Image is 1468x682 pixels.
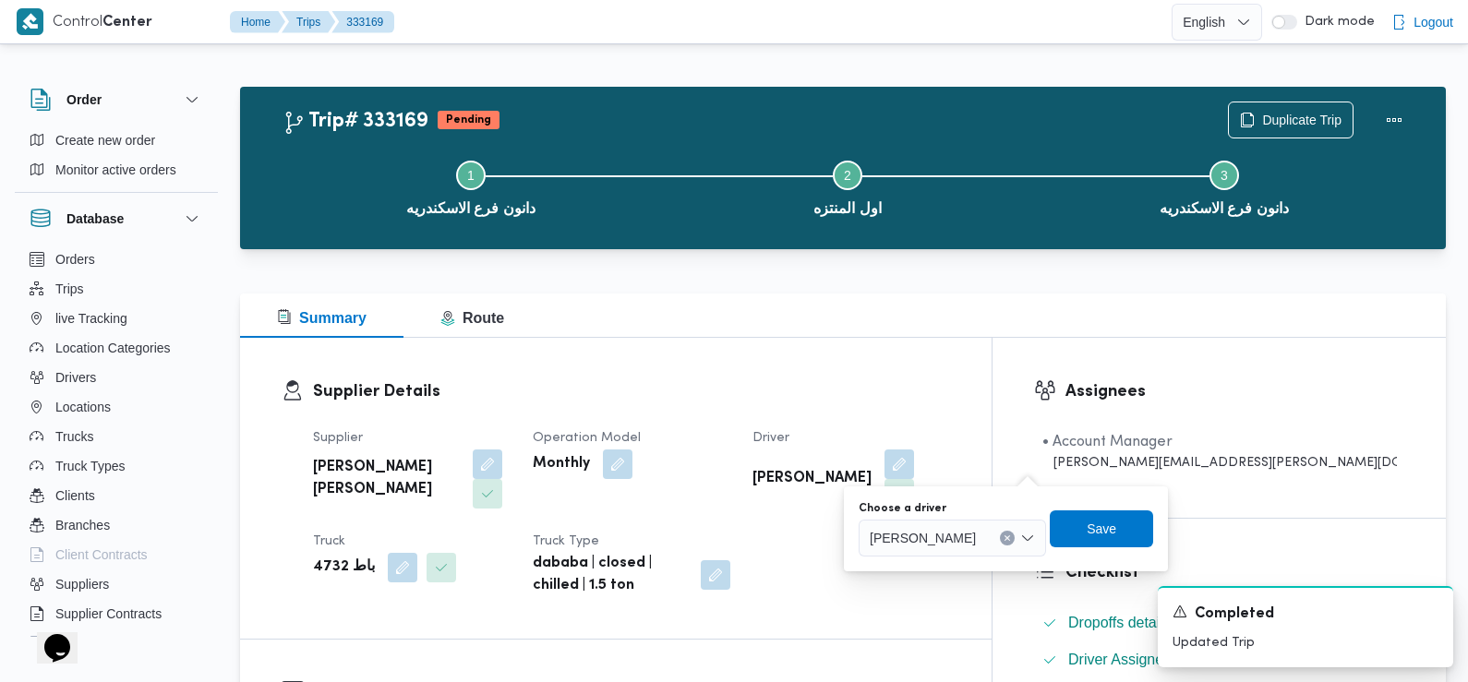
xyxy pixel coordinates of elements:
[1376,102,1413,138] button: Actions
[1414,11,1453,33] span: Logout
[22,510,211,540] button: Branches
[22,422,211,451] button: Trucks
[55,366,96,389] span: Drivers
[1068,615,1225,630] span: Dropoffs details entered
[533,453,590,475] b: Monthly
[66,208,124,230] h3: Database
[1228,102,1354,138] button: Duplicate Trip
[22,363,211,392] button: Drivers
[1173,633,1438,652] p: Updated Trip
[55,632,102,654] span: Devices
[1035,608,1404,638] button: Dropoffs details entered
[22,569,211,599] button: Suppliers
[22,245,211,274] button: Orders
[22,126,211,155] button: Create new order
[870,527,976,547] span: [PERSON_NAME]
[1297,15,1375,30] span: Dark mode
[55,307,127,329] span: live Tracking
[533,432,641,444] span: Operation Model
[1042,431,1397,453] div: • Account Manager
[1087,518,1116,540] span: Save
[313,535,345,547] span: Truck
[313,457,460,501] b: [PERSON_NAME] [PERSON_NAME]
[859,501,946,516] label: Choose a driver
[1068,612,1225,634] span: Dropoffs details entered
[55,248,95,270] span: Orders
[533,535,599,547] span: Truck Type
[313,432,363,444] span: Supplier
[55,544,148,566] span: Client Contracts
[282,11,335,33] button: Trips
[15,126,218,192] div: Order
[55,396,111,418] span: Locations
[22,599,211,628] button: Supplier Contracts
[55,573,109,595] span: Suppliers
[22,333,211,363] button: Location Categories
[18,608,78,664] iframe: chat widget
[438,111,499,129] span: Pending
[533,553,688,597] b: dababa | closed | chilled | 1.5 ton
[1384,4,1461,41] button: Logout
[659,138,1036,234] button: اول المنتزه
[1221,168,1228,183] span: 3
[22,304,211,333] button: live Tracking
[446,114,491,126] b: Pending
[1160,197,1289,220] span: دانون فرع الاسكندريه
[1020,531,1035,545] button: Open list of options
[55,337,171,359] span: Location Categories
[1068,649,1172,671] span: Driver Assigned
[102,16,152,30] b: Center
[313,556,375,579] b: باط 4732
[1042,431,1397,473] span: • Account Manager abdallah.mohamed@illa.com.eg
[1035,645,1404,675] button: Driver Assigned
[22,481,211,510] button: Clients
[313,379,950,404] h3: Supplier Details
[283,138,659,234] button: دانون فرع الاسكندريه
[467,168,475,183] span: 1
[752,468,872,490] b: [PERSON_NAME]
[22,155,211,185] button: Monitor active orders
[1036,138,1413,234] button: دانون فرع الاسكندريه
[22,540,211,569] button: Client Contracts
[55,278,84,300] span: Trips
[1173,603,1438,626] div: Notification
[55,603,162,625] span: Supplier Contracts
[1050,510,1153,547] button: Save
[1065,560,1404,585] h3: Checklist
[22,392,211,422] button: Locations
[55,425,93,448] span: Trucks
[55,514,110,536] span: Branches
[66,89,102,111] h3: Order
[55,455,125,477] span: Truck Types
[30,208,203,230] button: Database
[283,110,428,134] h2: Trip# 333169
[1065,379,1404,404] h3: Assignees
[230,11,285,33] button: Home
[55,129,155,151] span: Create new order
[55,159,176,181] span: Monitor active orders
[1000,531,1015,545] button: Clear input
[22,628,211,658] button: Devices
[15,245,218,644] div: Database
[331,11,394,33] button: 333169
[30,89,203,111] button: Order
[1042,453,1397,473] div: [PERSON_NAME][EMAIL_ADDRESS][PERSON_NAME][DOMAIN_NAME]
[1068,652,1172,667] span: Driver Assigned
[440,310,504,326] span: Route
[813,197,881,220] span: اول المنتزه
[406,197,535,220] span: دانون فرع الاسكندريه
[22,451,211,481] button: Truck Types
[752,432,789,444] span: Driver
[1262,109,1342,131] span: Duplicate Trip
[17,8,43,35] img: X8yXhbKr1z7QwAAAABJRU5ErkJggg==
[844,168,851,183] span: 2
[277,310,367,326] span: Summary
[1195,604,1274,626] span: Completed
[22,274,211,304] button: Trips
[55,485,95,507] span: Clients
